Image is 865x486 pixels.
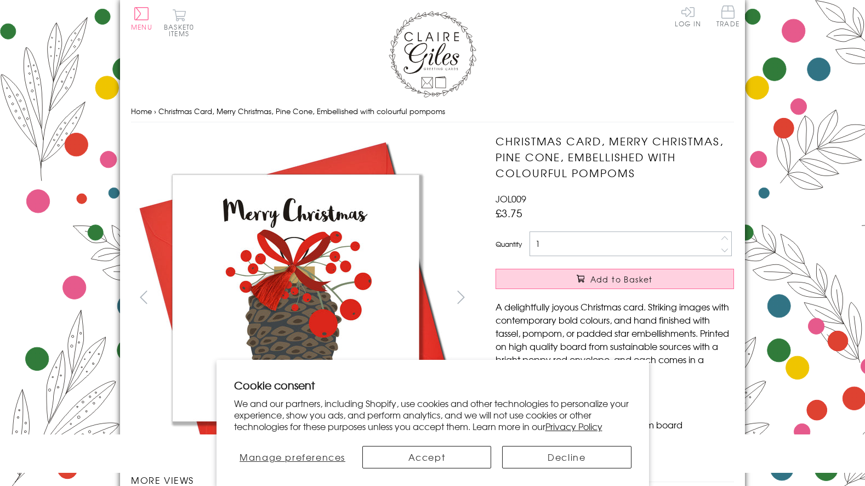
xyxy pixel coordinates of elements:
[716,5,739,27] span: Trade
[131,22,152,32] span: Menu
[158,106,445,116] span: Christmas Card, Merry Christmas, Pine Cone, Embellished with colourful pompoms
[716,5,739,29] a: Trade
[545,420,602,433] a: Privacy Policy
[240,450,345,464] span: Manage preferences
[496,300,734,379] p: A delightfully joyous Christmas card. Striking images with contemporary bold colours, and hand fi...
[234,398,631,432] p: We and our partners, including Shopify, use cookies and other technologies to personalize your ex...
[131,106,152,116] a: Home
[675,5,701,27] a: Log In
[362,446,491,468] button: Accept
[590,274,653,285] span: Add to Basket
[449,285,474,309] button: next
[496,239,522,249] label: Quantity
[496,205,522,221] span: £3.75
[234,446,351,468] button: Manage preferences
[496,269,734,289] button: Add to Basket
[131,285,156,309] button: prev
[389,11,476,98] img: Claire Giles Greetings Cards
[169,22,194,38] span: 0 items
[234,377,631,393] h2: Cookie consent
[164,9,194,37] button: Basket0 items
[496,192,526,205] span: JOL009
[496,133,734,180] h1: Christmas Card, Merry Christmas, Pine Cone, Embellished with colourful pompoms
[502,446,631,468] button: Decline
[131,133,460,462] img: Christmas Card, Merry Christmas, Pine Cone, Embellished with colourful pompoms
[131,100,734,123] nav: breadcrumbs
[154,106,156,116] span: ›
[131,7,152,30] button: Menu
[474,133,803,462] img: Christmas Card, Merry Christmas, Pine Cone, Embellished with colourful pompoms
